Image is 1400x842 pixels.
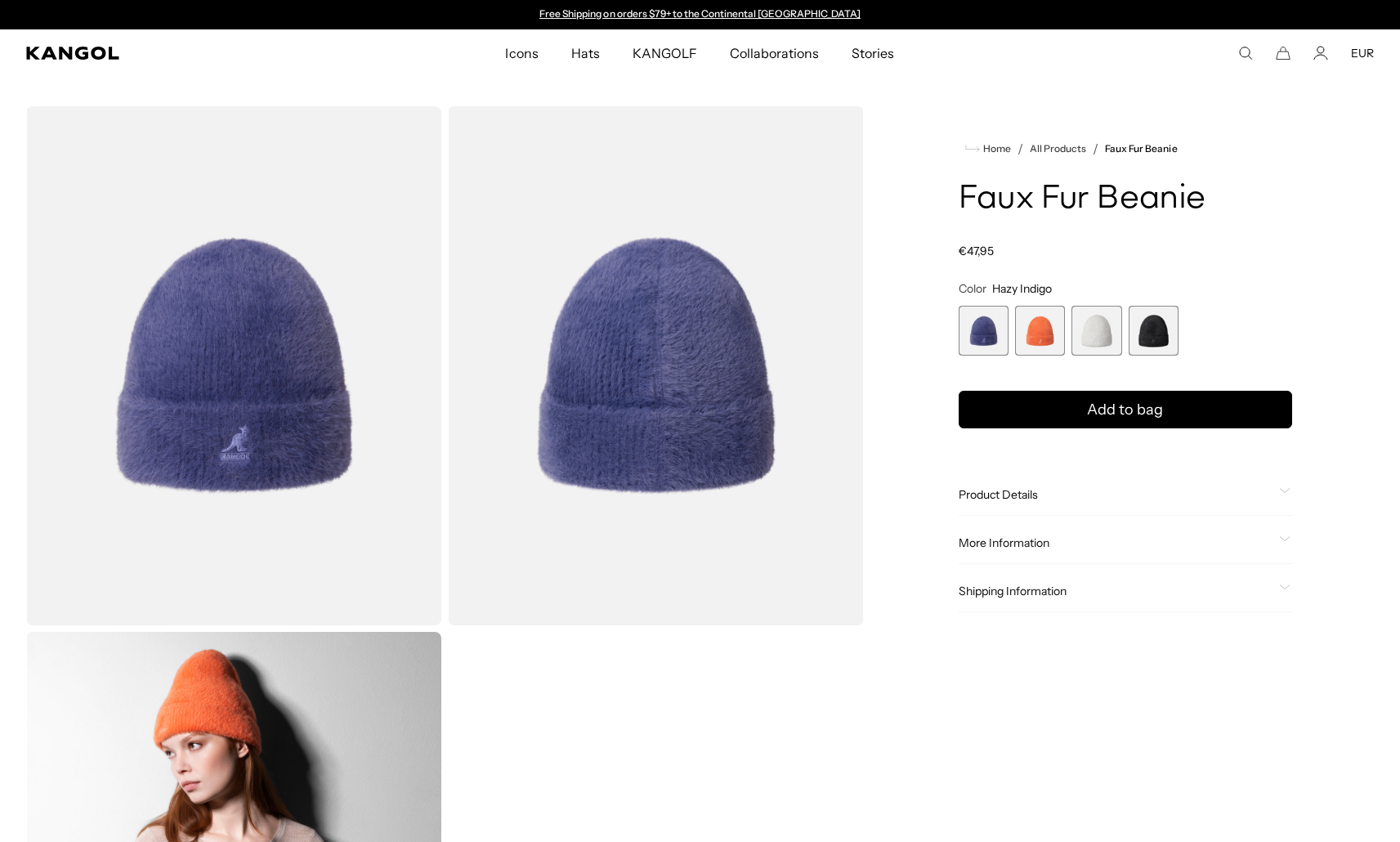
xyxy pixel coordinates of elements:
li: / [1086,139,1098,159]
div: 2 of 4 [1015,306,1065,356]
a: Stories [835,29,910,77]
span: KANGOLF [633,29,697,77]
a: Account [1313,46,1328,60]
span: More Information [959,535,1273,550]
slideshow-component: Announcement bar [532,8,869,21]
span: Collaborations [730,29,819,77]
label: Ivory [1071,306,1121,356]
a: Kangol [26,47,335,60]
a: Hats [555,29,616,77]
button: Cart [1276,46,1290,60]
a: Icons [489,29,554,77]
span: Shipping Information [959,584,1273,598]
a: All Products [1030,143,1086,155]
a: Home [965,141,1011,156]
label: Hazy Indigo [959,306,1009,356]
span: Color [959,281,986,296]
span: Hazy Indigo [992,281,1052,296]
a: Faux Fur Beanie [1105,143,1177,155]
span: Product Details [959,487,1273,502]
div: 1 of 2 [532,8,869,21]
a: Free Shipping on orders $79+ to the Continental [GEOGRAPHIC_DATA] [539,7,861,20]
div: 1 of 4 [959,306,1009,356]
div: 3 of 4 [1071,306,1121,356]
label: Coral Flame [1015,306,1065,356]
li: / [1011,139,1023,159]
span: Stories [852,29,894,77]
h1: Faux Fur Beanie [959,181,1292,217]
button: EUR [1351,46,1374,60]
span: €47,95 [959,244,994,258]
div: Announcement [532,8,869,21]
button: Add to bag [959,391,1292,428]
span: Hats [571,29,600,77]
nav: breadcrumbs [959,139,1292,159]
label: Black [1129,306,1179,356]
a: KANGOLF [616,29,713,77]
img: color-hazy-indigo [448,106,863,625]
div: 4 of 4 [1129,306,1179,356]
a: Collaborations [713,29,835,77]
span: Icons [505,29,538,77]
summary: Search here [1238,46,1253,60]
img: color-hazy-indigo [26,106,441,625]
span: Add to bag [1087,399,1163,421]
span: Home [980,143,1011,155]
